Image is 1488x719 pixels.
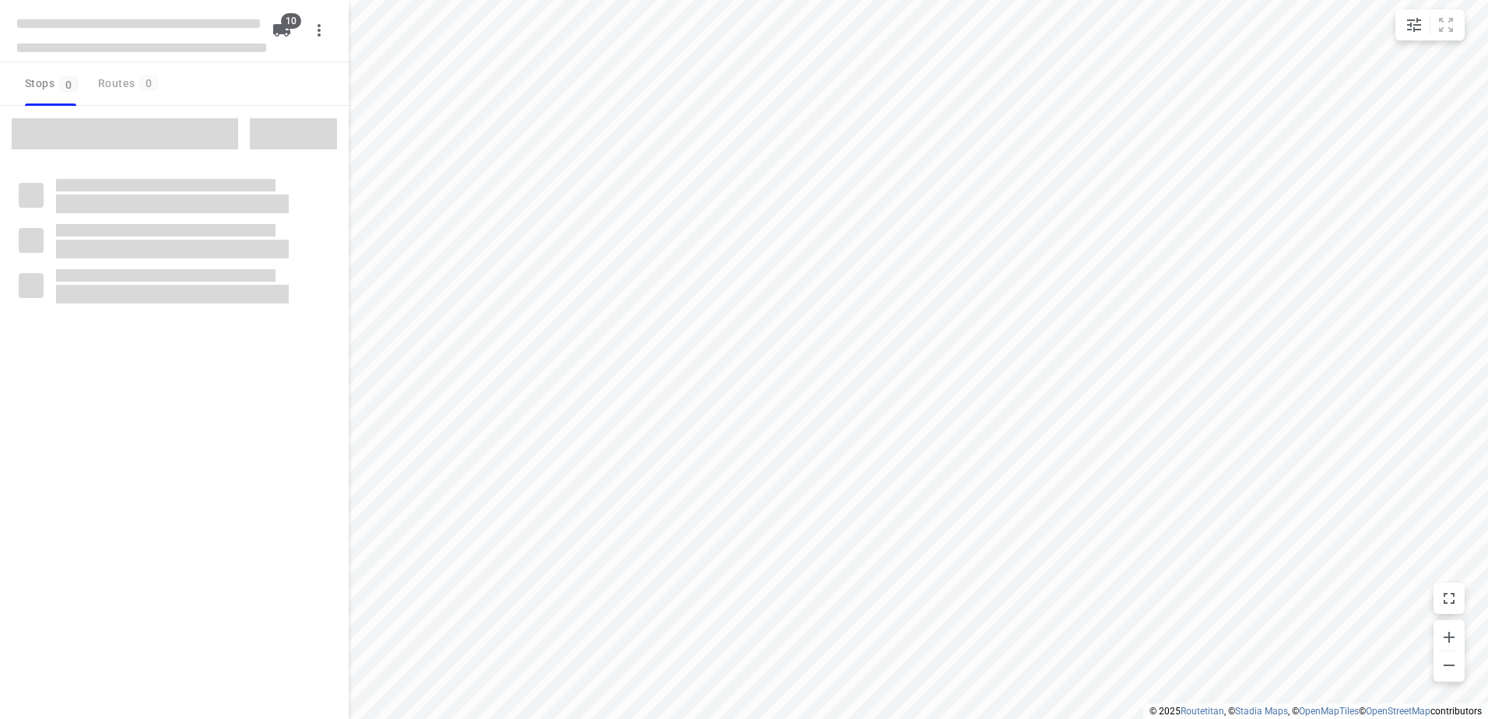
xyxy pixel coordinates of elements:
[1399,9,1430,40] button: Map settings
[1149,706,1482,717] li: © 2025 , © , © © contributors
[1181,706,1224,717] a: Routetitan
[1395,9,1465,40] div: small contained button group
[1235,706,1288,717] a: Stadia Maps
[1366,706,1430,717] a: OpenStreetMap
[1299,706,1359,717] a: OpenMapTiles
